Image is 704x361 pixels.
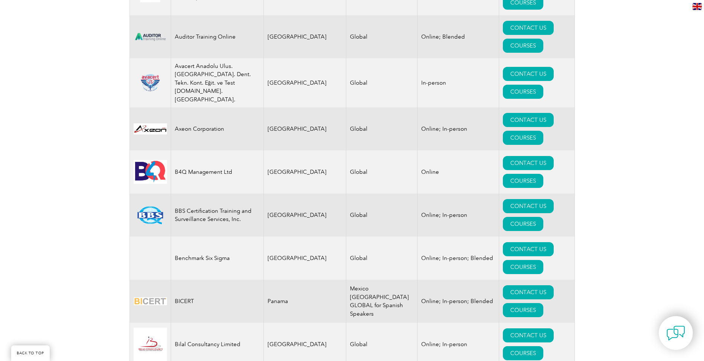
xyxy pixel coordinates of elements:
[346,58,418,108] td: Global
[11,345,50,361] a: BACK TO TOP
[503,113,554,127] a: CONTACT US
[503,131,543,145] a: COURSES
[503,346,543,360] a: COURSES
[263,237,346,280] td: [GEOGRAPHIC_DATA]
[503,285,554,299] a: CONTACT US
[418,193,499,237] td: Online; In-person
[692,3,702,10] img: en
[503,260,543,274] a: COURSES
[263,193,346,237] td: [GEOGRAPHIC_DATA]
[503,67,554,81] a: CONTACT US
[418,58,499,108] td: In-person
[171,15,263,58] td: Auditor Training Online
[346,107,418,150] td: Global
[503,199,554,213] a: CONTACT US
[503,217,543,231] a: COURSES
[171,58,263,108] td: Avacert Anadolu Ulus. [GEOGRAPHIC_DATA]. Dent. Tekn. Kont. Eğit. ve Test [DOMAIN_NAME]. [GEOGRAPH...
[346,150,418,193] td: Global
[418,237,499,280] td: Online; In-person; Blended
[134,28,167,45] img: d024547b-a6e0-e911-a812-000d3a795b83-logo.png
[263,150,346,193] td: [GEOGRAPHIC_DATA]
[134,74,167,92] img: 815efeab-5b6f-eb11-a812-00224815377e-logo.png
[503,21,554,35] a: CONTACT US
[171,107,263,150] td: Axeon Corporation
[263,15,346,58] td: [GEOGRAPHIC_DATA]
[346,280,418,323] td: Mexico [GEOGRAPHIC_DATA] GLOBAL for Spanish Speakers
[503,328,554,342] a: CONTACT US
[171,150,263,193] td: B4Q Management Ltd
[134,292,167,310] img: d424547b-a6e0-e911-a812-000d3a795b83-logo.png
[503,156,554,170] a: CONTACT US
[171,237,263,280] td: Benchmark Six Sigma
[418,107,499,150] td: Online; In-person
[171,280,263,323] td: BICERT
[418,150,499,193] td: Online
[346,193,418,237] td: Global
[667,324,685,342] img: contact-chat.png
[503,242,554,256] a: CONTACT US
[346,15,418,58] td: Global
[503,39,543,53] a: COURSES
[263,280,346,323] td: Panama
[134,123,167,134] img: 28820fe6-db04-ea11-a811-000d3a793f32-logo.jpg
[134,206,167,224] img: 81a8cf56-15af-ea11-a812-000d3a79722d-logo.png
[346,237,418,280] td: Global
[418,280,499,323] td: Online; In-person; Blended
[134,160,167,184] img: 9db4b902-10da-eb11-bacb-002248158a6d-logo.jpg
[134,328,167,361] img: 2f91f213-be97-eb11-b1ac-00224815388c-logo.jpg
[263,107,346,150] td: [GEOGRAPHIC_DATA]
[418,15,499,58] td: Online; Blended
[171,193,263,237] td: BBS Certification Training and Surveillance Services, Inc.
[503,85,543,99] a: COURSES
[503,174,543,188] a: COURSES
[263,58,346,108] td: [GEOGRAPHIC_DATA]
[503,303,543,317] a: COURSES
